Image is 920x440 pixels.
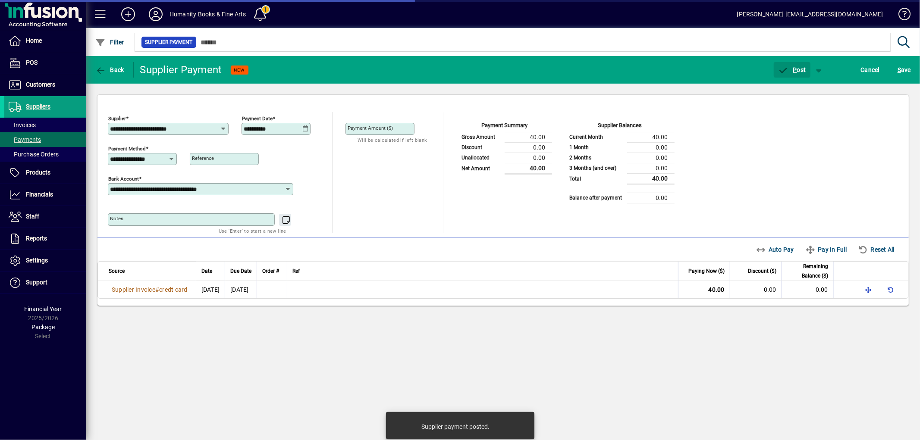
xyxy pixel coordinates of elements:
[859,62,882,78] button: Cancel
[170,7,246,21] div: Humanity Books & Fine Arts
[26,169,50,176] span: Products
[9,122,36,128] span: Invoices
[422,422,490,431] div: Supplier payment posted.
[114,6,142,22] button: Add
[225,281,257,298] td: [DATE]
[4,272,86,293] a: Support
[26,279,47,286] span: Support
[627,173,675,184] td: 40.00
[892,2,909,30] a: Knowledge Base
[816,286,828,293] span: 0.00
[110,215,123,222] mat-label: Notes
[787,262,828,281] span: Remaining Balance ($)
[737,7,883,21] div: [PERSON_NAME] [EMAIL_ADDRESS][DOMAIN_NAME]
[764,286,776,293] span: 0.00
[627,163,675,173] td: 0.00
[457,142,505,153] td: Discount
[26,235,47,242] span: Reports
[895,62,913,78] button: Save
[26,213,39,220] span: Staff
[201,286,220,293] span: [DATE]
[627,153,675,163] td: 0.00
[93,34,126,50] button: Filter
[4,162,86,184] a: Products
[26,59,38,66] span: POS
[457,121,552,132] div: Payment Summary
[709,286,725,293] span: 40.00
[627,132,675,142] td: 40.00
[505,142,552,153] td: 0.00
[219,226,286,236] mat-hint: Use 'Enter' to start a new line
[4,118,86,132] a: Invoices
[898,63,911,77] span: ave
[774,62,810,78] button: Post
[9,151,59,158] span: Purchase Orders
[858,243,895,256] span: Reset All
[86,62,134,78] app-page-header-button: Back
[159,286,188,293] span: credt card
[505,163,552,174] td: 40.00
[26,191,53,198] span: Financials
[31,324,55,331] span: Package
[109,266,125,276] span: Source
[778,66,806,73] span: ost
[112,286,155,293] span: Supplier Invoice
[26,37,42,44] span: Home
[108,146,146,152] mat-label: Payment method
[565,193,627,203] td: Balance after payment
[565,121,675,132] div: Supplier Balances
[109,285,191,294] a: Supplier Invoice#credt card
[565,153,627,163] td: 2 Months
[348,125,393,131] mat-label: Payment Amount ($)
[201,266,212,276] span: Date
[4,184,86,206] a: Financials
[192,155,214,161] mat-label: Reference
[627,142,675,153] td: 0.00
[95,66,124,73] span: Back
[25,306,62,312] span: Financial Year
[565,142,627,153] td: 1 Month
[505,132,552,142] td: 40.00
[565,163,627,173] td: 3 Months (and over)
[358,135,427,145] mat-hint: Will be calculated if left blank
[457,153,505,163] td: Unallocated
[108,115,126,122] mat-label: Supplier
[898,66,901,73] span: S
[793,66,797,73] span: P
[805,243,847,256] span: Pay In Full
[140,63,222,77] div: Supplier Payment
[505,153,552,163] td: 0.00
[457,132,505,142] td: Gross Amount
[93,62,126,78] button: Back
[4,74,86,96] a: Customers
[4,250,86,271] a: Settings
[688,266,725,276] span: Paying Now ($)
[292,266,300,276] span: Ref
[565,173,627,184] td: Total
[4,147,86,162] a: Purchase Orders
[26,103,50,110] span: Suppliers
[748,266,776,276] span: Discount ($)
[4,30,86,52] a: Home
[230,266,251,276] span: Due Date
[26,257,48,264] span: Settings
[565,112,675,203] app-page-summary-card: Supplier Balances
[4,228,86,250] a: Reports
[802,242,850,257] button: Pay In Full
[108,176,139,182] mat-label: Bank Account
[262,266,279,276] span: Order #
[457,163,505,174] td: Net Amount
[4,132,86,147] a: Payments
[565,132,627,142] td: Current Month
[4,52,86,74] a: POS
[4,206,86,228] a: Staff
[242,115,273,122] mat-label: Payment Date
[145,38,193,47] span: Supplier Payment
[26,81,55,88] span: Customers
[9,136,41,143] span: Payments
[234,67,245,73] span: NEW
[861,63,880,77] span: Cancel
[627,193,675,203] td: 0.00
[854,242,898,257] button: Reset All
[142,6,170,22] button: Profile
